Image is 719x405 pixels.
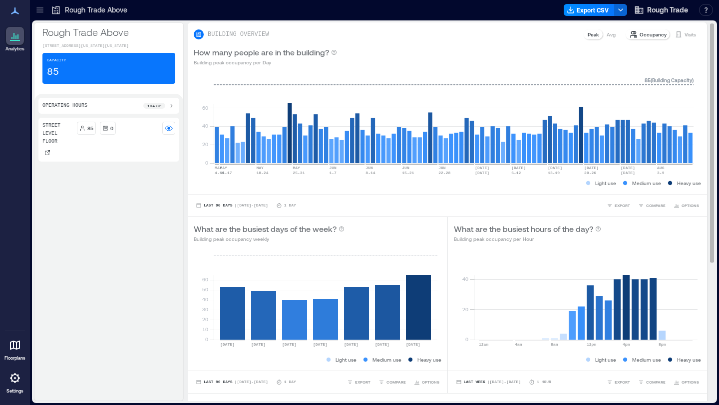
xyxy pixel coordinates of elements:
[194,201,270,210] button: Last 90 Days |[DATE]-[DATE]
[376,377,408,387] button: COMPARE
[631,2,691,18] button: Rough Trade
[110,124,113,132] p: 0
[220,342,235,347] text: [DATE]
[677,356,701,364] p: Heavy use
[462,276,468,282] tspan: 40
[1,333,28,364] a: Floorplans
[623,342,630,347] text: 4pm
[454,235,601,243] p: Building peak occupancy per Hour
[202,123,208,129] tspan: 40
[588,30,599,38] p: Peak
[511,171,521,175] text: 6-12
[3,366,27,397] a: Settings
[256,166,264,170] text: MAY
[386,379,406,385] span: COMPARE
[215,166,222,170] text: MAY
[479,342,488,347] text: 12am
[205,160,208,166] tspan: 0
[205,336,208,342] tspan: 0
[65,5,127,15] p: Rough Trade Above
[293,166,300,170] text: MAY
[672,201,701,210] button: OPTIONS
[375,342,389,347] text: [DATE]
[2,24,27,55] a: Analytics
[685,30,696,38] p: Visits
[87,124,93,132] p: 85
[677,179,701,187] p: Heavy use
[220,166,228,170] text: MAY
[202,326,208,332] tspan: 10
[417,356,441,364] p: Heavy use
[607,30,616,38] p: Avg
[194,58,337,66] p: Building peak occupancy per Day
[42,102,87,110] p: Operating Hours
[657,166,665,170] text: AUG
[42,25,175,39] p: Rough Trade Above
[282,342,297,347] text: [DATE]
[682,379,699,385] span: OPTIONS
[256,171,268,175] text: 18-24
[208,30,269,38] p: BUILDING OVERVIEW
[202,296,208,302] tspan: 40
[564,4,615,16] button: Export CSV
[621,171,635,175] text: [DATE]
[215,171,224,175] text: 4-10
[202,306,208,312] tspan: 30
[284,202,296,208] p: 1 Day
[659,342,666,347] text: 8pm
[4,355,25,361] p: Floorplans
[640,30,667,38] p: Occupancy
[365,171,375,175] text: 8-14
[672,377,701,387] button: OPTIONS
[605,201,632,210] button: EXPORT
[47,57,66,63] p: Capacity
[462,306,468,312] tspan: 20
[647,5,688,15] span: Rough Trade
[595,179,616,187] p: Light use
[605,377,632,387] button: EXPORT
[406,342,420,347] text: [DATE]
[551,342,558,347] text: 8am
[584,171,596,175] text: 20-26
[345,377,372,387] button: EXPORT
[344,342,359,347] text: [DATE]
[657,171,665,175] text: 3-9
[313,342,328,347] text: [DATE]
[636,377,668,387] button: COMPARE
[194,377,270,387] button: Last 90 Days |[DATE]-[DATE]
[511,166,526,170] text: [DATE]
[515,342,522,347] text: 4am
[682,202,699,208] span: OPTIONS
[475,171,489,175] text: [DATE]
[615,202,630,208] span: EXPORT
[537,379,551,385] p: 1 Hour
[329,171,337,175] text: 1-7
[194,235,345,243] p: Building peak occupancy weekly
[194,223,337,235] p: What are the busiest days of the week?
[454,223,593,235] p: What are the busiest hours of the day?
[412,377,441,387] button: OPTIONS
[646,202,666,208] span: COMPARE
[336,356,357,364] p: Light use
[5,46,24,52] p: Analytics
[438,166,446,170] text: JUN
[621,166,635,170] text: [DATE]
[365,166,373,170] text: JUN
[584,166,599,170] text: [DATE]
[632,356,661,364] p: Medium use
[595,356,616,364] p: Light use
[47,65,59,79] p: 85
[438,171,450,175] text: 22-28
[475,166,489,170] text: [DATE]
[615,379,630,385] span: EXPORT
[548,171,560,175] text: 13-19
[632,179,661,187] p: Medium use
[587,342,596,347] text: 12pm
[646,379,666,385] span: COMPARE
[372,356,401,364] p: Medium use
[251,342,266,347] text: [DATE]
[202,105,208,111] tspan: 60
[402,171,414,175] text: 15-21
[284,379,296,385] p: 1 Day
[293,171,305,175] text: 25-31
